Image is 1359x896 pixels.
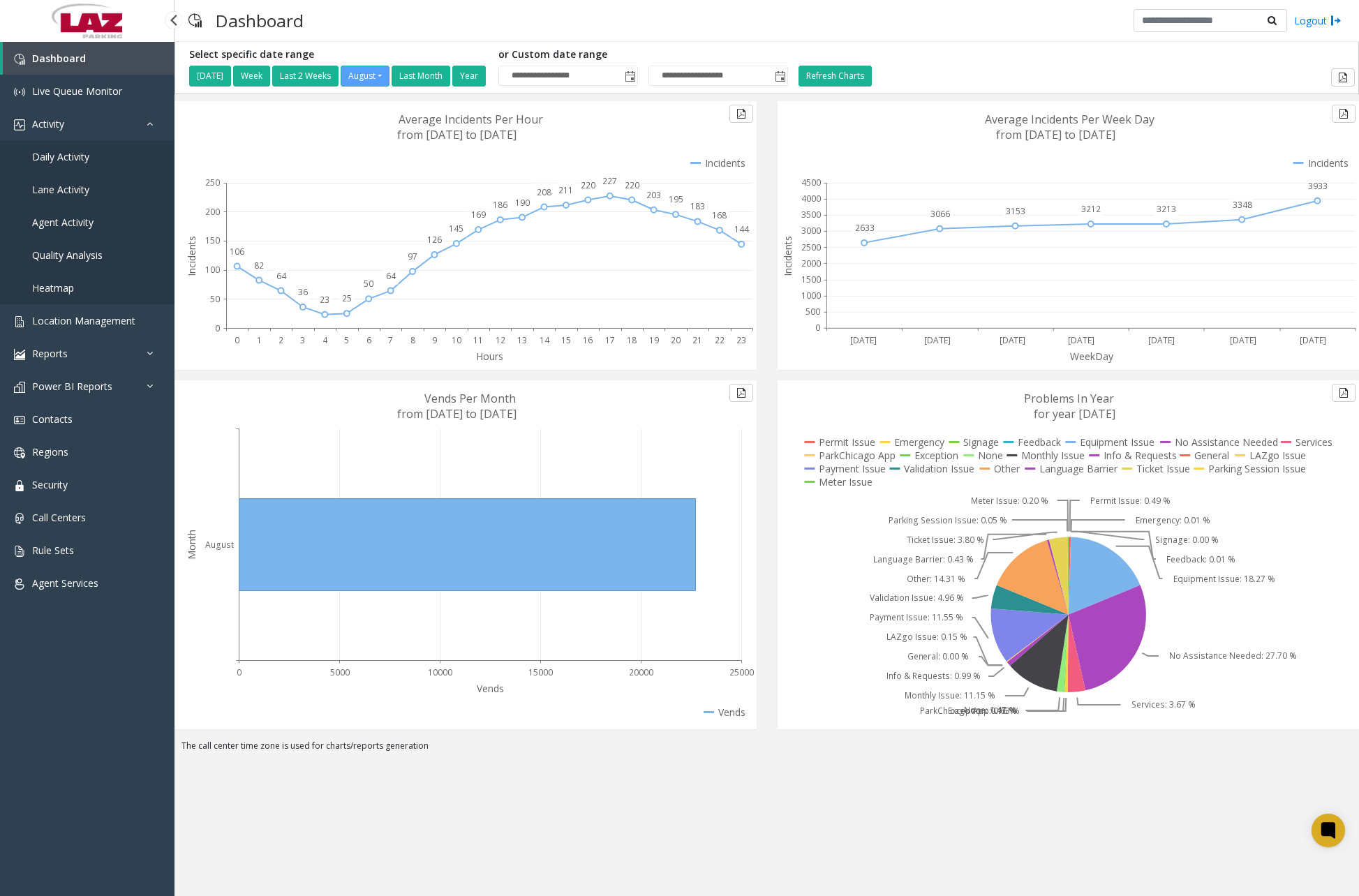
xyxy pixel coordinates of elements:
button: [DATE] [189,66,231,87]
text: 18 [627,334,637,346]
text: from [DATE] to [DATE] [996,127,1115,142]
text: 150 [205,234,220,246]
text: 19 [649,334,659,346]
text: [DATE] [849,334,876,346]
text: August [205,539,234,551]
text: Payment Issue: 11.55 % [870,612,963,624]
text: 14 [540,334,550,346]
text: Feedback: 0.01 % [1166,553,1235,565]
img: 'icon' [14,578,25,590]
button: Export to pdf [1332,384,1356,402]
text: Incidents [185,236,198,276]
text: 220 [581,179,595,191]
text: 3000 [801,225,821,237]
text: 64 [386,270,396,282]
text: 36 [298,286,308,298]
text: None: 1.47 % [963,705,1016,717]
span: Rule Sets [32,544,74,557]
text: for year [DATE] [1034,406,1115,421]
text: Average Incidents Per Week Day [985,112,1154,127]
text: 5000 [330,666,350,678]
text: Ticket Issue: 3.80 % [906,534,983,546]
h5: or Custom date range [498,49,788,61]
text: 3213 [1157,203,1176,215]
span: Toggle popup [772,66,787,86]
text: 20 [671,334,681,346]
text: Other: 14.31 % [906,573,965,585]
text: 203 [646,189,661,201]
text: from [DATE] to [DATE] [397,406,517,421]
span: Reports [32,347,68,360]
text: 3500 [801,209,821,221]
text: [DATE] [1148,334,1175,346]
img: 'icon' [14,447,25,458]
span: Contacts [32,412,73,426]
img: 'icon' [14,480,25,491]
span: Regions [32,445,68,458]
img: 'icon' [14,546,25,557]
button: Year [452,66,486,87]
text: 97 [408,251,417,262]
text: 1 [257,334,262,346]
text: 23 [320,294,329,306]
text: 10 [452,334,461,346]
text: Info & Requests: 0.99 % [886,671,980,682]
text: 15 [561,334,571,346]
text: 15000 [528,666,553,678]
img: 'icon' [14,349,25,360]
text: 64 [276,270,287,282]
text: 3 [300,334,305,346]
span: Security [32,478,68,491]
text: 4500 [801,177,821,188]
text: 3348 [1233,199,1252,211]
text: 250 [205,177,220,188]
text: 25000 [729,666,754,678]
text: [DATE] [1300,334,1326,346]
text: 20000 [629,666,653,678]
img: 'icon' [14,513,25,524]
img: 'icon' [14,119,25,130]
text: 1000 [801,290,821,301]
button: Export to pdf [1331,68,1355,87]
span: Toggle popup [622,66,637,86]
text: Vends [477,682,504,695]
text: 0 [815,322,820,334]
text: Vends Per Month [424,391,516,406]
text: 169 [471,209,486,221]
text: WeekDay [1070,350,1114,363]
img: 'icon' [14,54,25,65]
button: Export to pdf [729,384,753,402]
img: 'icon' [14,316,25,327]
img: 'icon' [14,415,25,426]
span: Activity [32,117,64,130]
span: Location Management [32,314,135,327]
span: Quality Analysis [32,248,103,262]
text: 23 [736,334,746,346]
text: 2500 [801,241,821,253]
text: 5 [344,334,349,346]
text: Validation Issue: 4.96 % [870,592,964,604]
img: pageIcon [188,3,202,38]
span: Live Queue Monitor [32,84,122,98]
h3: Dashboard [209,3,311,38]
text: 3066 [930,208,949,220]
text: 50 [364,278,373,290]
text: [DATE] [1068,334,1094,346]
span: Daily Activity [32,150,89,163]
span: Dashboard [32,52,86,65]
img: logout [1330,13,1342,28]
text: 183 [690,200,705,212]
text: 7 [388,334,393,346]
text: 227 [602,175,617,187]
text: 200 [205,206,220,218]
text: 8 [410,334,415,346]
text: Emergency: 0.01 % [1136,514,1210,526]
button: Last Month [392,66,450,87]
text: 186 [493,199,507,211]
text: 3933 [1308,180,1328,192]
text: 2633 [854,222,874,234]
text: 82 [254,260,264,271]
text: No Assistance Needed: 27.70 % [1169,650,1297,662]
text: Incidents [781,236,794,276]
text: 10000 [428,666,452,678]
